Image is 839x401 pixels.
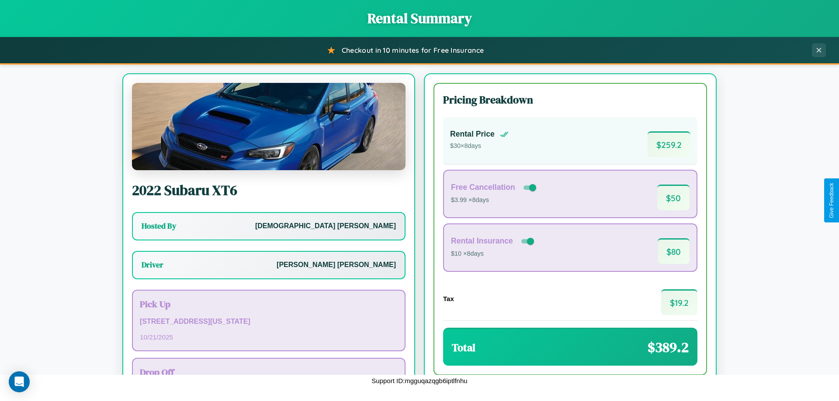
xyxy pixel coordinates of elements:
[140,366,398,378] h3: Drop Off
[451,248,536,260] p: $10 × 8 days
[451,195,538,206] p: $3.99 × 8 days
[450,141,509,152] p: $ 30 × 8 days
[140,315,398,328] p: [STREET_ADDRESS][US_STATE]
[443,295,454,302] h4: Tax
[661,289,697,315] span: $ 19.2
[140,298,398,310] h3: Pick Up
[648,338,689,357] span: $ 389.2
[142,221,176,231] h3: Hosted By
[277,259,396,271] p: [PERSON_NAME] [PERSON_NAME]
[829,183,835,218] div: Give Feedback
[658,238,690,264] span: $ 80
[451,236,513,246] h4: Rental Insurance
[9,371,30,392] div: Open Intercom Messenger
[657,185,690,210] span: $ 50
[132,181,406,200] h2: 2022 Subaru XT6
[452,340,475,355] h3: Total
[342,46,484,55] span: Checkout in 10 minutes for Free Insurance
[450,130,495,139] h4: Rental Price
[9,9,830,28] h1: Rental Summary
[371,375,467,387] p: Support ID: mgguqazqgb6iptlfnhu
[255,220,396,233] p: [DEMOGRAPHIC_DATA] [PERSON_NAME]
[140,331,398,343] p: 10 / 21 / 2025
[142,260,163,270] h3: Driver
[648,131,690,157] span: $ 259.2
[443,93,697,107] h3: Pricing Breakdown
[132,83,406,170] img: Subaru XT6
[451,183,515,192] h4: Free Cancellation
